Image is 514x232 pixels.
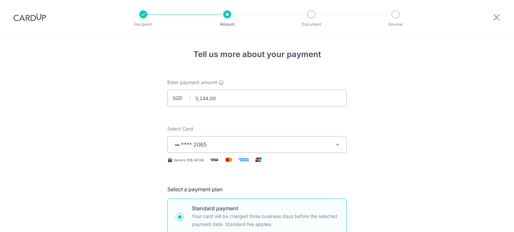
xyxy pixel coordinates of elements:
[167,126,193,132] span: translation missing: en.payables.payment_networks.credit_card.summary.labels.select_card
[173,143,181,147] img: VISA
[174,157,205,163] span: Secure 256-bit SSL
[167,79,217,86] span: Enter payment amount
[207,156,221,164] img: Visa
[192,204,338,212] p: Standard payment
[471,212,507,229] iframe: Opens a widget where you can find more information
[173,95,190,101] span: SGD
[202,21,252,28] p: Amount
[13,13,46,21] img: CardUp
[167,90,347,106] input: 0.00
[371,21,420,28] p: Review
[118,21,168,28] p: Recipient
[237,156,250,164] img: American Express
[167,185,347,193] h5: Select a payment plan
[286,21,336,28] p: Document
[222,156,236,164] img: Mastercard
[192,212,338,228] p: Your card will be charged three business days before the selected payment date. Standard fee appl...
[167,48,347,60] h4: Tell us more about your payment
[252,156,265,164] img: Union Pay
